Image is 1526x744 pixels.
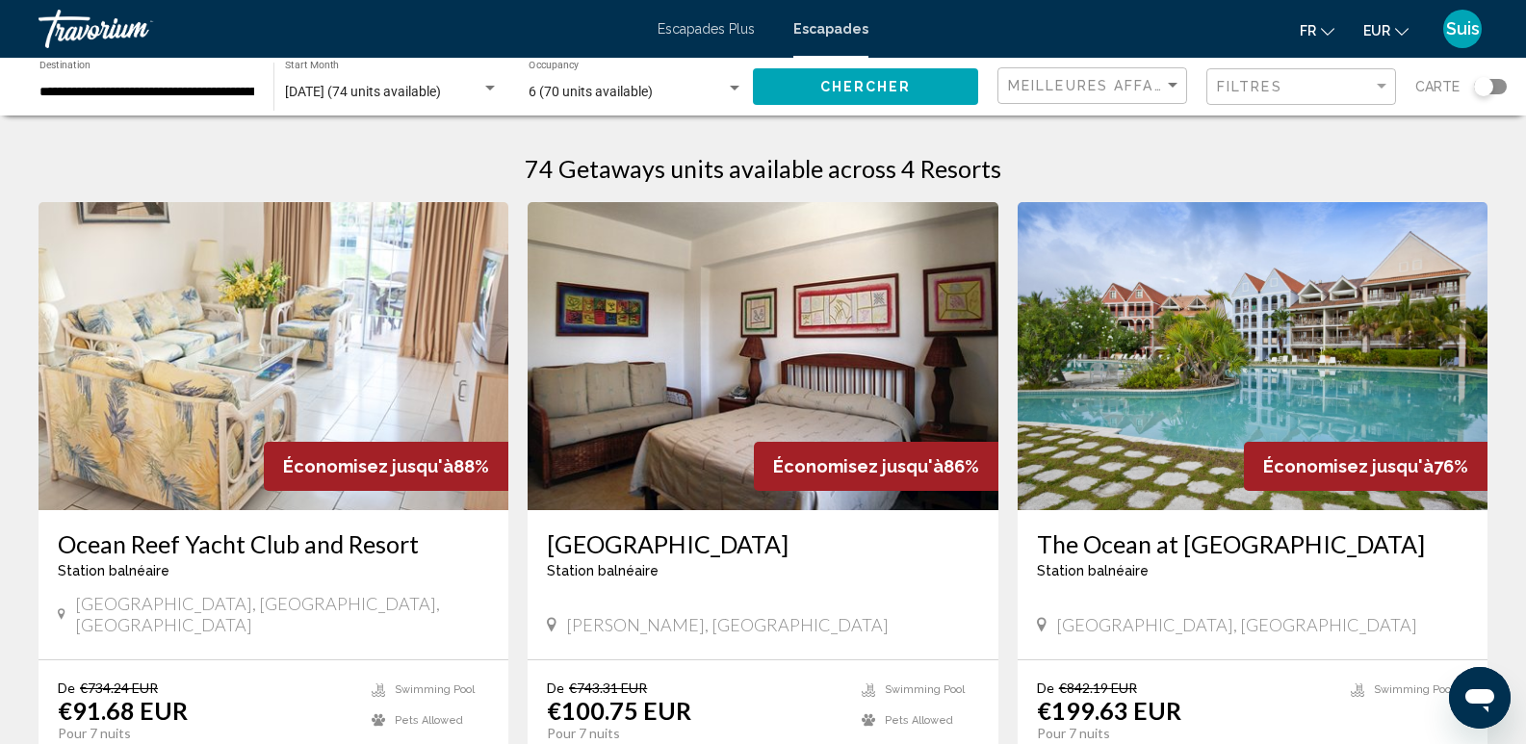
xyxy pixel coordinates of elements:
[1437,9,1487,49] button: Menu utilisateur
[547,725,841,742] p: Pour 7 nuits
[547,563,659,578] span: Station balnéaire
[58,563,169,578] span: Station balnéaire
[753,68,978,104] button: Chercher
[395,683,475,696] span: Swimming Pool
[1037,529,1468,558] a: The Ocean at [GEOGRAPHIC_DATA]
[75,593,490,635] span: [GEOGRAPHIC_DATA], [GEOGRAPHIC_DATA], [GEOGRAPHIC_DATA]
[528,202,997,510] img: 4859I01L.jpg
[39,10,638,48] a: Travorium
[58,680,75,696] span: De
[395,714,463,727] span: Pets Allowed
[566,614,889,635] span: [PERSON_NAME], [GEOGRAPHIC_DATA]
[1446,18,1480,38] font: Suis
[1008,78,1190,93] span: Meilleures affaires
[885,714,953,727] span: Pets Allowed
[547,696,691,725] p: €100.75 EUR
[820,80,912,95] span: Chercher
[58,696,188,725] p: €91.68 EUR
[1374,683,1454,696] span: Swimming Pool
[1037,725,1332,742] p: Pour 7 nuits
[1037,563,1149,578] span: Station balnéaire
[1363,23,1390,38] font: EUR
[773,456,944,476] span: Économisez jusqu'à
[39,202,508,510] img: 2093I01L.jpg
[1217,79,1282,94] span: Filtres
[1008,78,1181,94] mat-select: Sort by
[58,725,352,742] p: Pour 7 nuits
[885,683,965,696] span: Swimming Pool
[1037,680,1054,696] span: De
[1263,456,1434,476] span: Économisez jusqu'à
[1363,16,1409,44] button: Changer de devise
[1300,16,1334,44] button: Changer de langue
[58,529,489,558] a: Ocean Reef Yacht Club and Resort
[525,154,1001,183] h1: 74 Getaways units available across 4 Resorts
[283,456,453,476] span: Économisez jusqu'à
[658,21,755,37] a: Escapades Plus
[1449,667,1511,729] iframe: Bouton de lancement de la fenêtre de messagerie
[1300,23,1316,38] font: fr
[1415,73,1460,100] span: Carte
[1056,614,1417,635] span: [GEOGRAPHIC_DATA], [GEOGRAPHIC_DATA]
[547,529,978,558] a: [GEOGRAPHIC_DATA]
[264,442,508,491] div: 88%
[80,680,158,696] span: €734.24 EUR
[285,84,441,99] span: [DATE] (74 units available)
[793,21,868,37] a: Escapades
[1206,67,1396,107] button: Filter
[569,680,647,696] span: €743.31 EUR
[529,84,653,99] span: 6 (70 units available)
[1244,442,1487,491] div: 76%
[1018,202,1487,510] img: 4063O01X.jpg
[1037,696,1181,725] p: €199.63 EUR
[1059,680,1137,696] span: €842.19 EUR
[547,680,564,696] span: De
[754,442,998,491] div: 86%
